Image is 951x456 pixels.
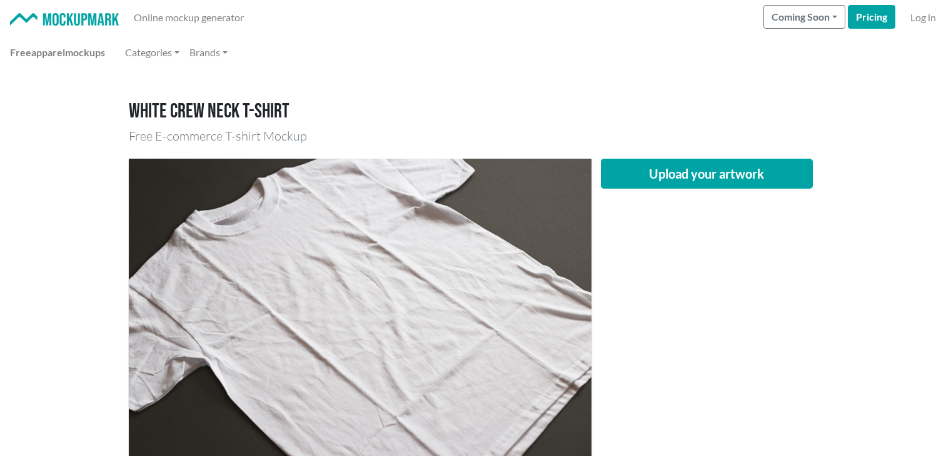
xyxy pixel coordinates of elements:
a: Freeapparelmockups [5,40,110,65]
span: apparel [31,46,65,58]
button: Coming Soon [763,5,845,29]
h3: Free E-commerce T-shirt Mockup [129,129,823,144]
a: Online mockup generator [129,5,249,30]
a: Brands [184,40,233,65]
h1: White crew neck T-shirt [129,100,823,124]
button: Upload your artwork [601,159,813,189]
a: Categories [120,40,184,65]
a: Log in [905,5,941,30]
a: Pricing [848,5,895,29]
img: Mockup Mark [10,13,119,26]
